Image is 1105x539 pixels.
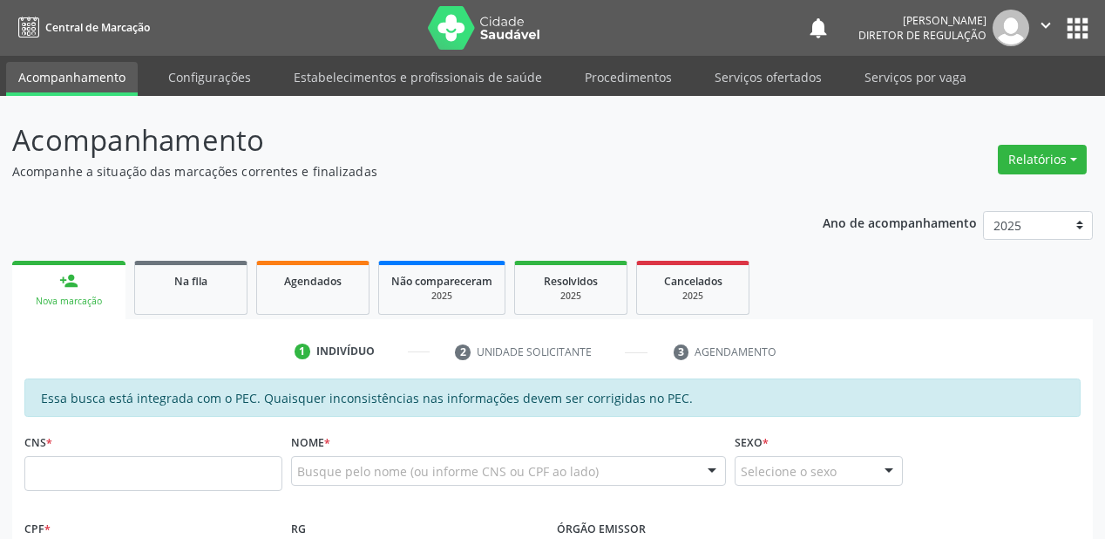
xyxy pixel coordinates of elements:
a: Serviços ofertados [702,62,834,92]
div: Indivíduo [316,344,375,359]
div: Essa busca está integrada com o PEC. Quaisquer inconsistências nas informações devem ser corrigid... [24,379,1081,417]
a: Acompanhamento [6,62,138,96]
button: Relatórios [998,145,1087,174]
div: 1 [295,344,310,359]
label: Sexo [735,429,769,456]
label: CNS [24,429,52,456]
p: Acompanhe a situação das marcações correntes e finalizadas [12,162,769,181]
p: Ano de acompanhamento [823,211,977,233]
label: Nome [291,429,330,456]
span: Cancelados [664,274,722,289]
span: Na fila [174,274,207,289]
p: Acompanhamento [12,119,769,162]
div: [PERSON_NAME] [858,13,986,28]
a: Estabelecimentos e profissionais de saúde [281,62,554,92]
a: Procedimentos [573,62,684,92]
div: Nova marcação [24,295,113,308]
span: Agendados [284,274,342,289]
div: 2025 [527,290,614,303]
span: Central de Marcação [45,20,150,35]
a: Configurações [156,62,263,92]
button: notifications [806,16,830,40]
button: apps [1062,13,1093,44]
div: 2025 [649,290,736,303]
span: Busque pelo nome (ou informe CNS ou CPF ao lado) [297,462,599,481]
div: 2025 [391,290,492,303]
span: Selecione o sexo [741,462,837,481]
div: person_add [59,271,78,290]
a: Serviços por vaga [852,62,979,92]
button:  [1029,10,1062,46]
a: Central de Marcação [12,13,150,42]
i:  [1036,16,1055,35]
span: Diretor de regulação [858,28,986,43]
img: img [993,10,1029,46]
span: Não compareceram [391,274,492,289]
span: Resolvidos [544,274,598,289]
